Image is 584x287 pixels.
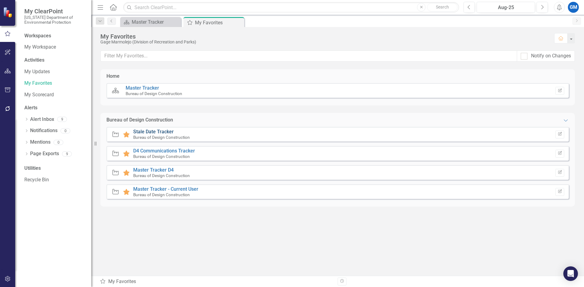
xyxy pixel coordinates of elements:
div: 0 [54,140,63,145]
small: [US_STATE] Department of Environmental Protection [24,15,85,25]
span: My ClearPoint [24,8,85,15]
small: Bureau of Design Construction [133,192,190,197]
small: Bureau of Design Construction [126,91,182,96]
div: Bureau of Design Construction [106,117,173,124]
a: Master Tracker - Current User [133,186,198,192]
input: Filter My Favorites... [100,50,517,62]
button: Search [427,3,457,12]
a: D4 Communications Tracker [133,148,195,154]
div: Utilities [24,165,85,172]
a: Page Exports [30,150,59,157]
div: Workspaces [24,32,51,39]
a: Master Tracker [122,18,179,26]
button: Set Home Page [555,87,564,95]
div: Activities [24,57,85,64]
div: Notify on Changes [531,53,571,60]
div: Home [106,73,120,80]
a: Notifications [30,127,57,134]
a: My Workspace [24,44,85,51]
a: Alert Inbox [30,116,54,123]
input: Search ClearPoint... [123,2,459,13]
a: Master Tracker D4 [133,167,174,173]
small: Bureau of Design Construction [133,154,190,159]
a: My Scorecard [24,91,85,98]
div: My Favorites [195,19,243,26]
small: Bureau of Design Construction [133,135,190,140]
div: 9 [62,151,72,156]
div: Master Tracker [132,18,179,26]
img: ClearPoint Strategy [3,7,14,18]
a: My Favorites [24,80,85,87]
a: Stale Date Tracker [133,129,174,135]
div: My Favorites [100,278,333,285]
div: Gage Marmolejo (Division of Recreation and Parks) [100,40,548,44]
a: Mentions [30,139,50,146]
div: Alerts [24,104,85,111]
div: 0 [61,128,70,133]
a: Master Tracker [126,85,159,91]
div: My Favorites [100,33,548,40]
small: Bureau of Design Construction [133,173,190,178]
button: Aug-25 [477,2,535,13]
div: Aug-25 [479,4,533,11]
a: Recycle Bin [24,176,85,183]
div: 9 [57,117,67,122]
button: GM [568,2,579,13]
span: Search [436,5,449,9]
div: Open Intercom Messenger [563,266,578,281]
a: My Updates [24,68,85,75]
